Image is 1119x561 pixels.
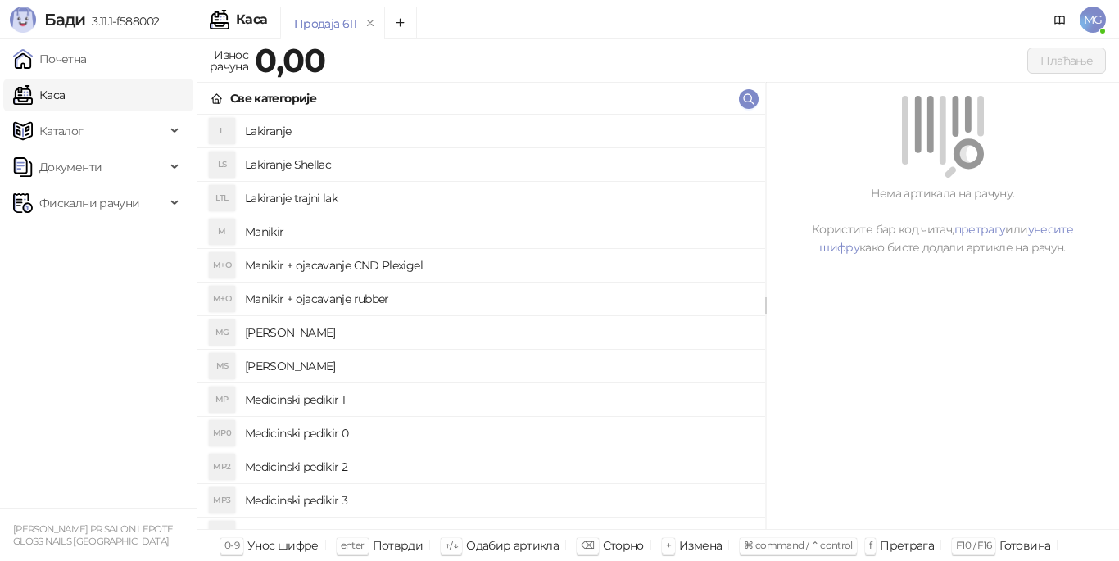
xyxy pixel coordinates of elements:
[197,115,765,529] div: grid
[39,115,84,147] span: Каталог
[245,219,752,245] h4: Manikir
[224,539,239,551] span: 0-9
[39,151,102,183] span: Документи
[245,420,752,446] h4: Medicinski pedikir 0
[245,118,752,144] h4: Lakiranje
[1047,7,1073,33] a: Документација
[245,185,752,211] h4: Lakiranje trajni lak
[245,286,752,312] h4: Manikir + ojacavanje rubber
[245,487,752,513] h4: Medicinski pedikir 3
[13,79,65,111] a: Каса
[209,118,235,144] div: L
[209,521,235,547] div: P
[209,286,235,312] div: M+O
[384,7,417,39] button: Add tab
[209,387,235,413] div: MP
[744,539,853,551] span: ⌘ command / ⌃ control
[44,10,85,29] span: Бади
[245,252,752,278] h4: Manikir + ojacavanje CND Plexigel
[999,535,1050,556] div: Готовина
[209,454,235,480] div: MP2
[209,152,235,178] div: LS
[13,523,173,547] small: [PERSON_NAME] PR SALON LEPOTE GLOSS NAILS [GEOGRAPHIC_DATA]
[869,539,872,551] span: f
[245,319,752,346] h4: [PERSON_NAME]
[245,521,752,547] h4: Pedikir
[206,44,251,77] div: Износ рачуна
[245,454,752,480] h4: Medicinski pedikir 2
[245,152,752,178] h4: Lakiranje Shellac
[255,40,325,80] strong: 0,00
[373,535,424,556] div: Потврди
[247,535,319,556] div: Унос шифре
[209,420,235,446] div: MP0
[360,16,381,30] button: remove
[39,187,139,219] span: Фискални рачуни
[236,13,267,26] div: Каса
[209,353,235,379] div: MS
[956,539,991,551] span: F10 / F16
[209,185,235,211] div: LTL
[10,7,36,33] img: Logo
[666,539,671,551] span: +
[209,219,235,245] div: M
[466,535,559,556] div: Одабир артикла
[245,353,752,379] h4: [PERSON_NAME]
[209,319,235,346] div: MG
[1080,7,1106,33] span: MG
[954,222,1006,237] a: претрагу
[209,252,235,278] div: M+O
[294,15,356,33] div: Продаја 611
[1027,48,1106,74] button: Плаћање
[603,535,644,556] div: Сторно
[209,487,235,513] div: MP3
[245,387,752,413] h4: Medicinski pedikir 1
[85,14,159,29] span: 3.11.1-f588002
[230,89,316,107] div: Све категорије
[880,535,934,556] div: Претрага
[679,535,722,556] div: Измена
[581,539,594,551] span: ⌫
[341,539,365,551] span: enter
[13,43,87,75] a: Почетна
[445,539,458,551] span: ↑/↓
[786,184,1099,256] div: Нема артикала на рачуну. Користите бар код читач, или како бисте додали артикле на рачун.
